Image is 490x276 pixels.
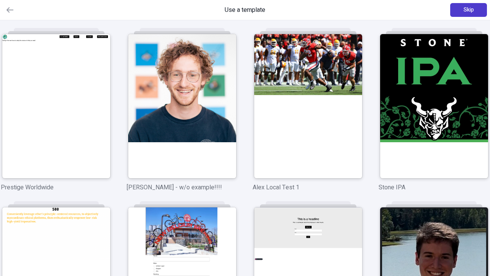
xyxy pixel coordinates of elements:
p: [PERSON_NAME] - w/o example!!!! [127,183,237,192]
button: Skip [450,3,487,17]
p: Stone IPA [379,183,489,192]
span: Use a template [225,5,265,15]
p: Prestige Worldwide [1,183,111,192]
span: Skip [464,6,474,14]
p: Alex Local Test 1 [253,183,363,192]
